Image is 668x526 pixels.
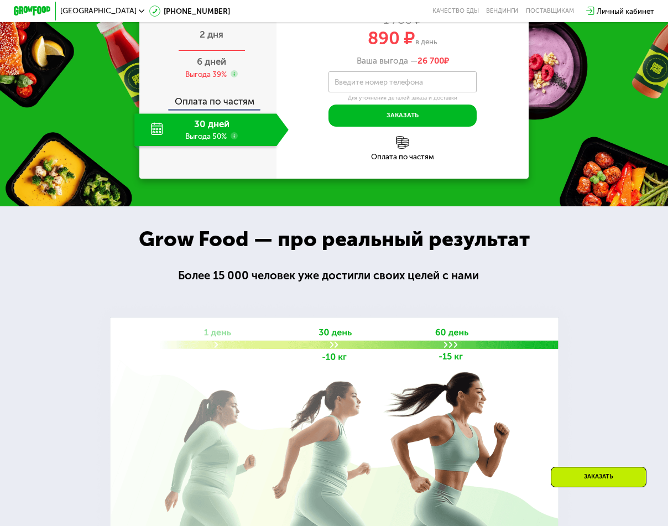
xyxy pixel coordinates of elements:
[328,95,477,102] div: Для уточнения деталей заказа и доставки
[418,56,449,66] span: ₽
[418,56,444,66] span: 26 700
[415,37,437,46] span: в день
[200,29,223,40] span: 2 дня
[432,7,479,14] a: Качество еды
[526,7,574,14] div: поставщикам
[486,7,518,14] a: Вендинги
[328,105,477,127] button: Заказать
[276,153,529,160] div: Оплата по частям
[335,80,423,85] label: Введите номер телефона
[60,7,137,14] span: [GEOGRAPHIC_DATA]
[551,467,646,487] div: Заказать
[197,56,226,67] span: 6 дней
[368,28,415,49] span: 890 ₽
[597,6,654,17] div: Личный кабинет
[124,223,545,255] div: Grow Food — про реальный результат
[178,267,490,284] div: Более 15 000 человек уже достигли своих целей с нами
[276,15,529,25] div: 1 780 ₽
[276,56,529,66] div: Ваша выгода —
[149,6,231,17] a: [PHONE_NUMBER]
[396,136,409,149] img: l6xcnZfty9opOoJh.png
[185,69,227,80] div: Выгода 39%
[140,88,276,110] div: Оплата по частям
